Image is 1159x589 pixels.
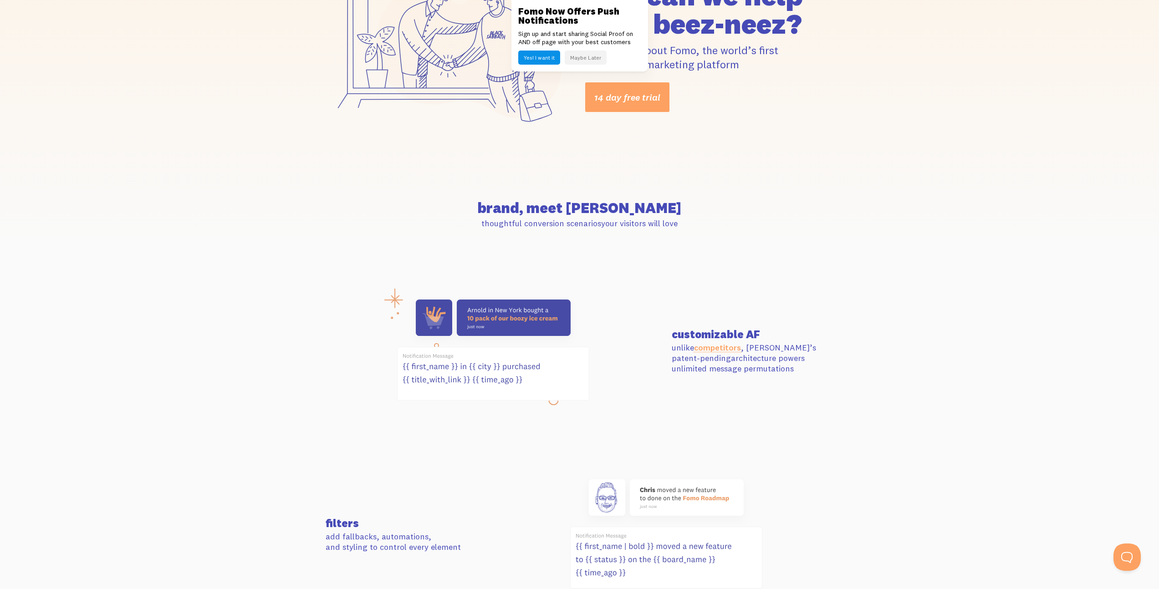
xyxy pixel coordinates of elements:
p: add fallbacks, automations, and styling to control every element [326,531,488,553]
button: Yes! I want it [518,51,560,65]
p: thoughtful conversion scenarios your visitors will love [326,218,834,228]
a: 14 day free trial [585,82,669,112]
h2: brand, meet [PERSON_NAME] [326,201,834,215]
p: learn more about Fomo, the world’s first social proof marketing platform [585,43,834,71]
button: Maybe Later [565,51,607,65]
p: Sign up and start sharing Social Proof on AND off page with your best customers [518,30,641,46]
h3: Fomo Now Offers Push Notifications [518,7,641,25]
p: unlike , [PERSON_NAME]’s patent-pending architecture powers unlimited message permutations [672,342,834,374]
h3: customizable AF [672,329,834,340]
a: competitors [694,342,741,353]
iframe: Help Scout Beacon - Open [1113,543,1141,571]
h3: filters [326,518,488,528]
